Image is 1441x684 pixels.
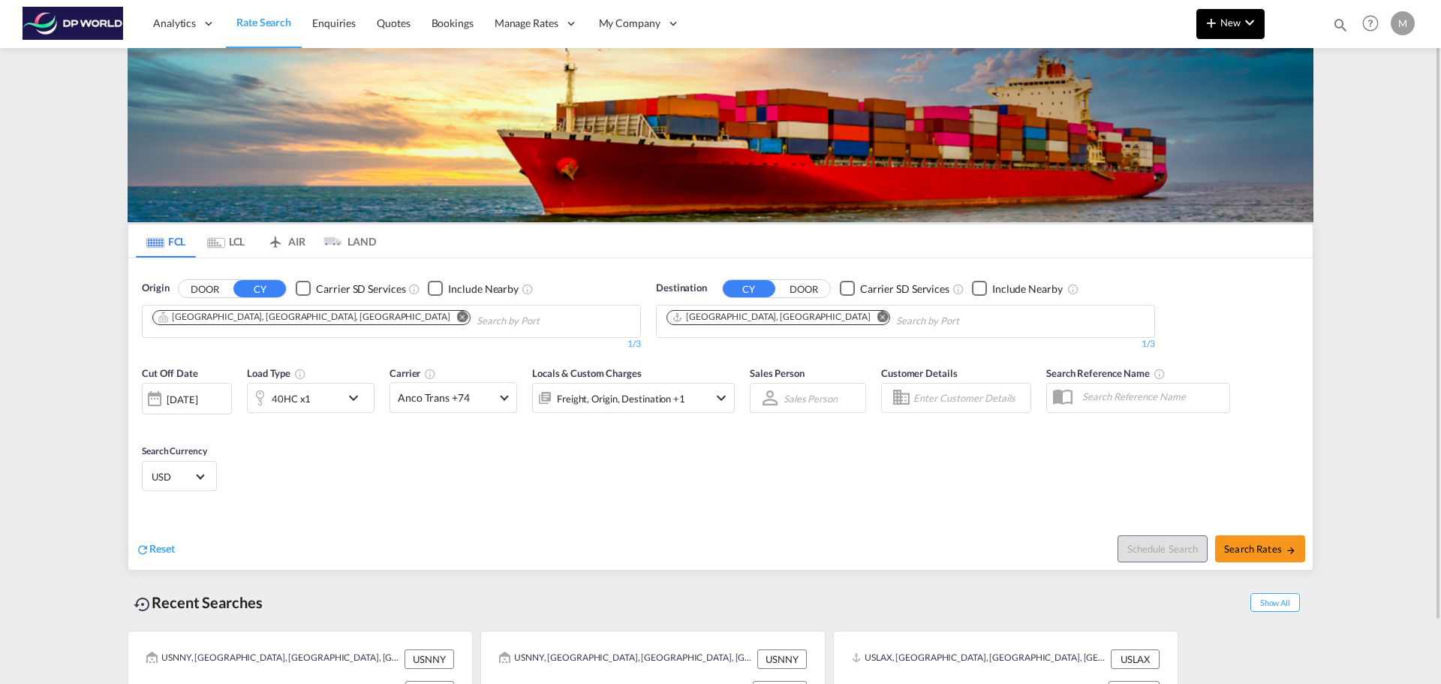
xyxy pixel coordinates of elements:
[316,224,376,258] md-tab-item: LAND
[656,338,1155,351] div: 1/3
[656,281,707,296] span: Destination
[557,388,685,409] div: Freight Origin Destination Factory Stuffing
[266,233,284,244] md-icon: icon-airplane
[142,281,169,296] span: Origin
[1067,283,1079,295] md-icon: Unchecked: Ignores neighbouring ports when fetching rates.Checked : Includes neighbouring ports w...
[1202,17,1259,29] span: New
[1154,368,1166,380] md-icon: Your search will be saved by the below given name
[1111,649,1160,669] div: USLAX
[913,387,1026,409] input: Enter Customer Details
[495,16,558,31] span: Manage Rates
[723,280,775,297] button: CY
[1196,9,1265,39] button: icon-plus 400-fgNewicon-chevron-down
[664,306,1045,333] md-chips-wrap: Chips container. Use arrow keys to select chips.
[1215,535,1305,562] button: Search Ratesicon-arrow-right
[1046,367,1166,379] span: Search Reference Name
[867,311,889,326] button: Remove
[432,17,474,29] span: Bookings
[408,283,420,295] md-icon: Unchecked: Search for CY (Container Yard) services for all selected carriers.Checked : Search for...
[1250,593,1300,612] span: Show All
[750,367,805,379] span: Sales Person
[136,541,175,558] div: icon-refreshReset
[390,367,436,379] span: Carrier
[1332,17,1349,33] md-icon: icon-magnify
[424,368,436,380] md-icon: The selected Trucker/Carrierwill be displayed in the rate results If the rates are from another f...
[142,445,207,457] span: Search Currency
[344,389,370,407] md-icon: icon-chevron-down
[1332,17,1349,39] div: icon-magnify
[1391,11,1415,35] div: M
[477,309,619,333] input: Chips input.
[256,224,316,258] md-tab-item: AIR
[398,390,495,405] span: Anco Trans +74
[128,586,269,619] div: Recent Searches
[142,413,153,433] md-datepicker: Select
[757,649,807,669] div: USNNY
[134,595,152,613] md-icon: icon-backup-restore
[158,311,450,324] div: Newark, NY, USNNY
[23,7,124,41] img: c08ca190194411f088ed0f3ba295208c.png
[196,224,256,258] md-tab-item: LCL
[272,388,311,409] div: 40HC x1
[312,17,356,29] span: Enquiries
[377,17,410,29] span: Quotes
[1286,545,1296,556] md-icon: icon-arrow-right
[712,389,730,407] md-icon: icon-chevron-down
[881,367,957,379] span: Customer Details
[233,280,286,297] button: CY
[852,649,1107,669] div: USLAX, Los Angeles, CA, United States, North America, Americas
[247,383,375,413] div: 40HC x1icon-chevron-down
[153,16,196,31] span: Analytics
[149,542,175,555] span: Reset
[1224,543,1296,555] span: Search Rates
[840,281,949,297] md-checkbox: Checkbox No Ink
[136,224,376,258] md-pagination-wrapper: Use the left and right arrow keys to navigate between tabs
[428,281,519,297] md-checkbox: Checkbox No Ink
[179,280,231,297] button: DOOR
[128,48,1313,222] img: LCL+%26+FCL+BACKGROUND.png
[499,649,754,669] div: USNNY, Newark, NY, United States, North America, Americas
[1118,535,1208,562] button: Note: By default Schedule search will only considerorigin ports, destination ports and cut off da...
[158,311,453,324] div: Press delete to remove this chip.
[992,282,1063,297] div: Include Nearby
[782,387,839,409] md-select: Sales Person
[236,16,291,29] span: Rate Search
[136,543,149,556] md-icon: icon-refresh
[1241,14,1259,32] md-icon: icon-chevron-down
[294,368,306,380] md-icon: icon-information-outline
[296,281,405,297] md-checkbox: Checkbox No Ink
[316,282,405,297] div: Carrier SD Services
[247,367,306,379] span: Load Type
[896,309,1039,333] input: Chips input.
[128,258,1313,570] div: OriginDOOR CY Checkbox No InkUnchecked: Search for CY (Container Yard) services for all selected ...
[152,470,194,484] span: USD
[532,383,735,413] div: Freight Origin Destination Factory Stuffingicon-chevron-down
[860,282,949,297] div: Carrier SD Services
[532,367,642,379] span: Locals & Custom Charges
[1202,14,1220,32] md-icon: icon-plus 400-fg
[142,338,641,351] div: 1/3
[1358,11,1391,38] div: Help
[448,282,519,297] div: Include Nearby
[672,311,873,324] div: Press delete to remove this chip.
[167,393,197,406] div: [DATE]
[1075,385,1229,408] input: Search Reference Name
[1358,11,1383,36] span: Help
[599,16,660,31] span: My Company
[522,283,534,295] md-icon: Unchecked: Ignores neighbouring ports when fetching rates.Checked : Includes neighbouring ports w...
[136,224,196,258] md-tab-item: FCL
[972,281,1063,297] md-checkbox: Checkbox No Ink
[672,311,870,324] div: Jebel Ali, AEJEA
[405,649,454,669] div: USNNY
[142,383,232,414] div: [DATE]
[146,649,401,669] div: USNNY, Newark, NY, United States, North America, Americas
[778,280,830,297] button: DOOR
[150,306,625,333] md-chips-wrap: Chips container. Use arrow keys to select chips.
[142,367,198,379] span: Cut Off Date
[952,283,964,295] md-icon: Unchecked: Search for CY (Container Yard) services for all selected carriers.Checked : Search for...
[150,466,209,487] md-select: Select Currency: $ USDUnited States Dollar
[447,311,470,326] button: Remove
